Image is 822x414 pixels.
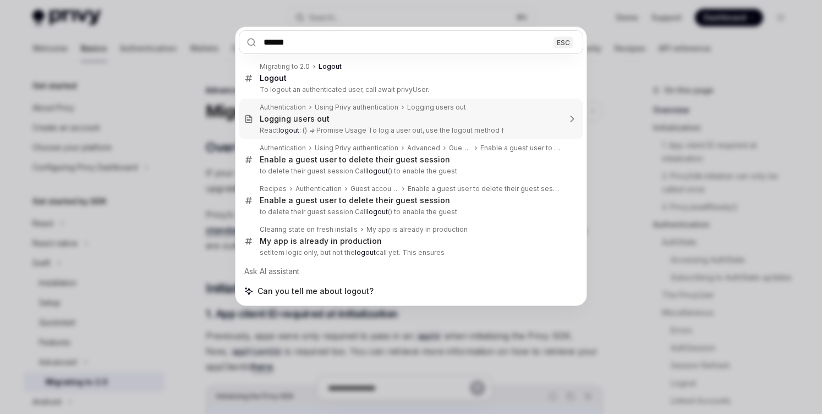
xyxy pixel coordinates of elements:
div: ESC [554,36,573,48]
div: Enable a guest user to delete their guest session [260,155,450,165]
p: to delete their guest session Call () to enable the guest [260,208,560,216]
div: Enable a guest user to delete their guest session [260,195,450,205]
p: React : () => Promise Usage To log a user out, use the logout method f [260,126,560,135]
b: Logout [260,73,287,83]
div: Ask AI assistant [239,262,583,281]
div: Using Privy authentication [315,103,398,112]
div: Logging users out [260,114,330,124]
div: Using Privy authentication [315,144,398,152]
div: Enable a guest user to delete their guest session [408,184,560,193]
div: Logging users out [407,103,466,112]
div: Recipes [260,184,287,193]
p: to delete their guest session Call () to enable the guest [260,167,560,176]
div: Enable a guest user to delete their guest session [480,144,560,152]
b: logout [355,248,376,257]
div: Advanced [407,144,440,152]
div: Guest accounts [350,184,399,193]
div: Clearing state on fresh installs [260,225,358,234]
b: logout [367,208,388,216]
div: Authentication [260,144,306,152]
div: My app is already in production [260,236,382,246]
b: logout [367,167,388,175]
div: Authentication [295,184,342,193]
div: My app is already in production [366,225,468,234]
p: To logout an authenticated user, call await privyUser. [260,85,560,94]
div: Migrating to 2.0 [260,62,310,71]
span: Can you tell me about logout? [257,286,374,297]
p: setItem logic only, but not the call yet. This ensures [260,248,560,257]
b: logout [278,126,299,134]
div: Authentication [260,103,306,112]
b: Logout [319,62,342,70]
div: Guest accounts [449,144,472,152]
